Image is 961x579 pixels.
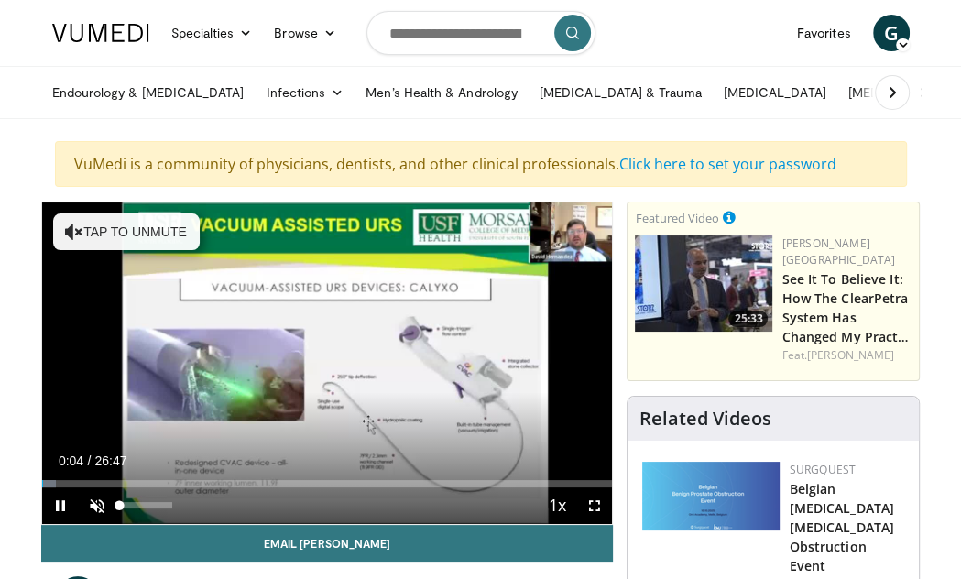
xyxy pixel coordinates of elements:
[255,74,355,111] a: Infections
[789,480,893,574] a: Belgian [MEDICAL_DATA] [MEDICAL_DATA] Obstruction Event
[635,210,718,226] small: Featured Video
[42,202,613,524] video-js: Video Player
[529,74,713,111] a: [MEDICAL_DATA] & Trauma
[55,141,907,187] div: VuMedi is a community of physicians, dentists, and other clinical professionals.
[53,213,200,250] button: Tap to unmute
[52,24,149,42] img: VuMedi Logo
[807,347,894,363] a: [PERSON_NAME]
[539,487,575,524] button: Playback Rate
[789,462,856,477] a: Surgquest
[120,502,172,508] div: Volume Level
[94,453,126,468] span: 26:47
[781,347,912,364] div: Feat.
[781,235,895,268] a: [PERSON_NAME] [GEOGRAPHIC_DATA]
[728,311,768,327] span: 25:33
[575,487,612,524] button: Fullscreen
[786,15,862,51] a: Favorites
[79,487,115,524] button: Unmute
[639,408,770,430] h4: Related Videos
[642,462,780,530] img: 08d442d2-9bc4-4584-b7ef-4efa69e0f34c.png.150x105_q85_autocrop_double_scale_upscale_version-0.2.png
[42,480,613,487] div: Progress Bar
[160,15,264,51] a: Specialties
[88,453,92,468] span: /
[635,235,772,332] a: 25:33
[41,74,256,111] a: Endourology & [MEDICAL_DATA]
[355,74,529,111] a: Men’s Health & Andrology
[635,235,772,332] img: 47196b86-3779-4b90-b97e-820c3eda9b3b.150x105_q85_crop-smart_upscale.jpg
[619,154,836,174] a: Click here to set your password
[263,15,347,51] a: Browse
[59,453,83,468] span: 0:04
[366,11,595,55] input: Search topics, interventions
[42,487,79,524] button: Pause
[713,74,837,111] a: [MEDICAL_DATA]
[873,15,910,51] a: G
[41,525,614,562] a: Email [PERSON_NAME]
[781,270,909,345] a: See It To Believe It: How The ClearPetra System Has Changed My Pract…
